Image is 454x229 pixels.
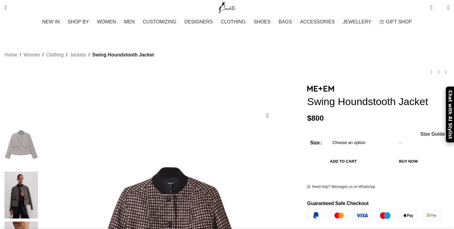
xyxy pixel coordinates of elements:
div: My Wishlist [437,2,443,14]
div: Main navigation [2,16,452,28]
span: 0 [431,3,435,8]
a: Women [23,51,40,59]
a: Site logo [217,5,237,10]
a: Size Guide [420,132,445,137]
nav: Breadcrumb [5,51,154,59]
a: Search [2,2,10,14]
span: 0 [438,6,443,11]
a: Need help? Messages us on WhatsApp [307,185,375,189]
img: Swing Houndstooth Jacket [3,122,40,169]
span: $ [307,114,311,122]
a: 0 [427,2,435,14]
a: NEW IN [42,16,62,28]
img: GiftBag [380,20,384,24]
span: WOMEN [97,19,116,25]
img: Me and Em dresses [3,172,40,218]
img: guaranteed-safe-checkout-bordered.j [307,210,440,221]
strong: Guaranteed Safe Checkout [307,201,369,206]
button: Add to cart [310,155,376,168]
a: Jackets [70,51,86,59]
a: SHOP BY [68,16,91,28]
a: JEWELLERY [343,16,374,28]
span: GIFT SHOP [386,19,412,25]
span: BAGS [279,19,292,25]
span: DESIGNERS [184,19,213,25]
span: CUSTOMIZING [143,19,177,25]
a: GIFT SHOP [380,16,412,28]
span: CLOTHING [221,19,246,25]
a: Clothing [46,51,64,59]
a: SHOES [254,16,273,28]
a: MEN [124,16,137,28]
span: SHOP BY [68,19,89,25]
span: MEN [124,19,135,25]
img: Me and Em [307,86,334,92]
a: DESIGNERS [184,16,215,28]
bdi: 800 [307,114,324,122]
a: BAGS [279,16,294,28]
span: SHOES [254,19,271,25]
a: WOMEN [97,16,118,28]
h1: Swing Houndstooth Jacket [307,95,449,108]
a: ACCESSORIES [300,16,337,28]
span: JEWELLERY [343,19,371,25]
span: ACCESSORIES [300,19,335,25]
label: Size [310,139,322,147]
a: CLOTHING [221,16,248,28]
a: Home [5,51,17,59]
button: Buy now [379,155,437,168]
span: NEW IN [42,19,60,25]
a: CUSTOMIZING [143,16,179,28]
a: Next product [442,68,449,76]
a: Previous product [428,68,435,76]
span: Swing Houndstooth Jacket [92,51,154,59]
